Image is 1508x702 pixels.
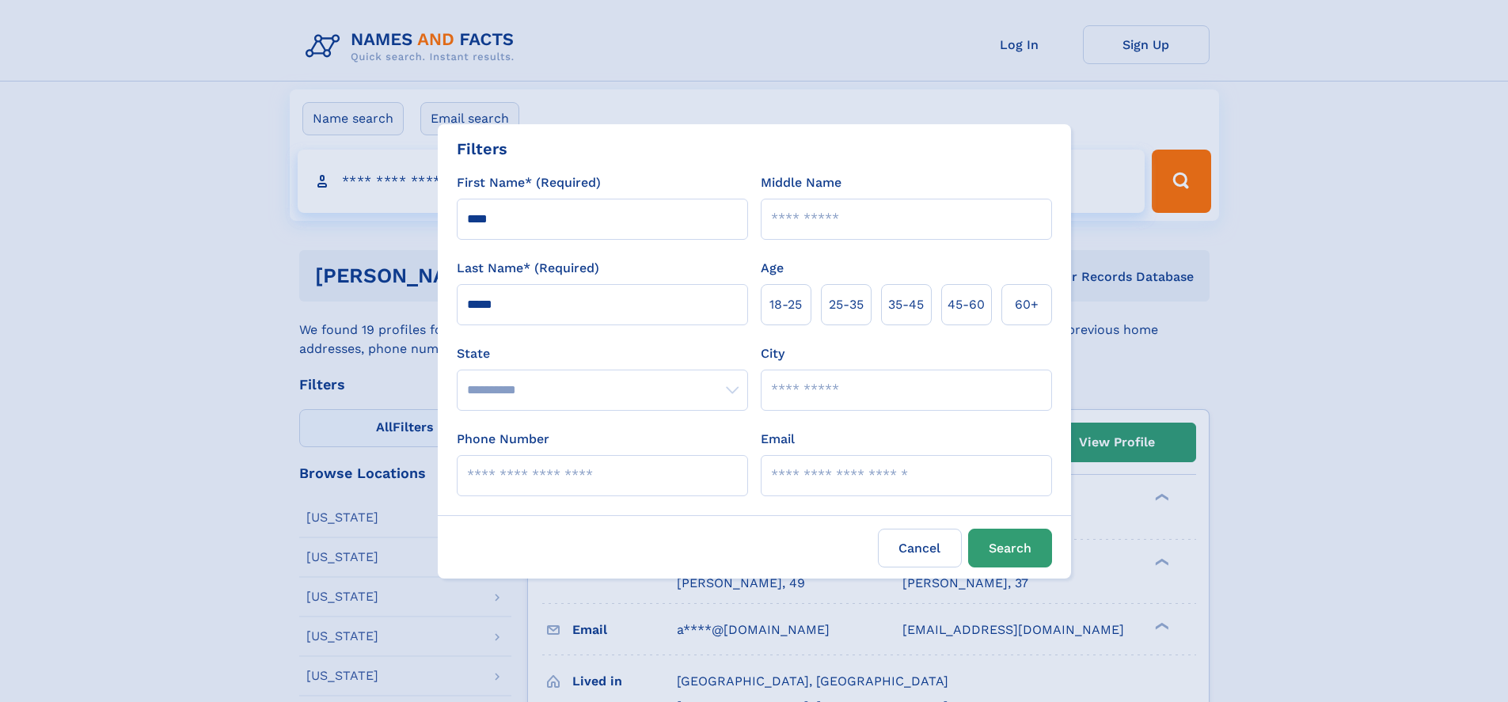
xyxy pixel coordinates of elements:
span: 25‑35 [829,295,864,314]
span: 60+ [1015,295,1039,314]
label: City [761,344,784,363]
label: Phone Number [457,430,549,449]
label: Middle Name [761,173,841,192]
span: 35‑45 [888,295,924,314]
label: Email [761,430,795,449]
label: Cancel [878,529,962,567]
label: Last Name* (Required) [457,259,599,278]
label: First Name* (Required) [457,173,601,192]
label: State [457,344,748,363]
button: Search [968,529,1052,567]
label: Age [761,259,784,278]
span: 18‑25 [769,295,802,314]
div: Filters [457,137,507,161]
span: 45‑60 [948,295,985,314]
